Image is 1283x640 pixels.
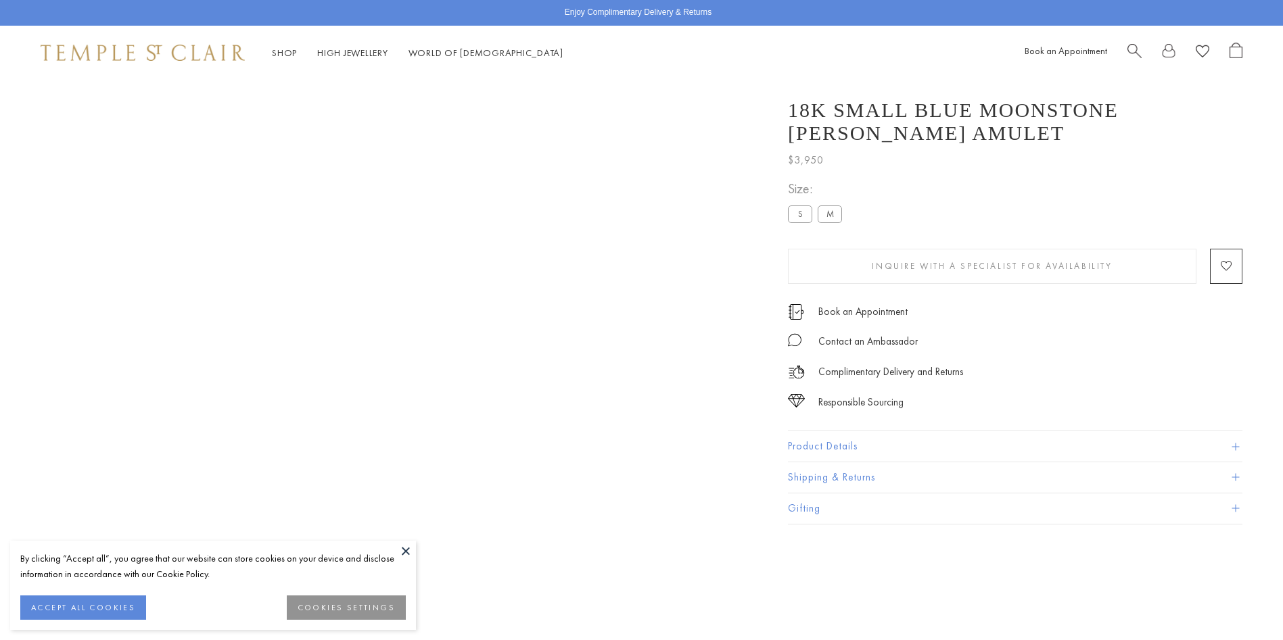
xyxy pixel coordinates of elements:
nav: Main navigation [272,45,563,61]
a: Open Shopping Bag [1230,43,1242,64]
a: Search [1127,43,1142,64]
span: Size: [788,178,847,200]
span: $3,950 [788,151,824,169]
div: By clicking “Accept all”, you agree that our website can store cookies on your device and disclos... [20,551,406,582]
a: Book an Appointment [818,304,908,319]
img: icon_delivery.svg [788,364,805,380]
button: Gifting [788,493,1242,524]
img: icon_appointment.svg [788,304,804,320]
a: World of [DEMOGRAPHIC_DATA]World of [DEMOGRAPHIC_DATA] [409,47,563,59]
img: Temple St. Clair [41,45,245,61]
button: Shipping & Returns [788,462,1242,493]
a: High JewelleryHigh Jewellery [317,47,388,59]
iframe: Gorgias live chat messenger [1215,576,1269,626]
button: ACCEPT ALL COOKIES [20,595,146,620]
img: MessageIcon-01_2.svg [788,333,801,347]
button: Product Details [788,431,1242,462]
p: Enjoy Complimentary Delivery & Returns [565,6,712,20]
label: S [788,205,812,222]
div: Responsible Sourcing [818,394,904,411]
a: Book an Appointment [1025,45,1107,57]
p: Complimentary Delivery and Returns [818,364,963,380]
div: Contact an Ambassador [818,333,918,350]
img: icon_sourcing.svg [788,394,805,408]
a: View Wishlist [1196,43,1209,64]
button: Inquire With A Specialist for Availability [788,249,1196,284]
a: ShopShop [272,47,297,59]
span: Inquire With A Specialist for Availability [872,260,1112,272]
label: M [818,205,842,222]
button: COOKIES SETTINGS [287,595,406,620]
h1: 18K Small Blue Moonstone [PERSON_NAME] Amulet [788,99,1242,145]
